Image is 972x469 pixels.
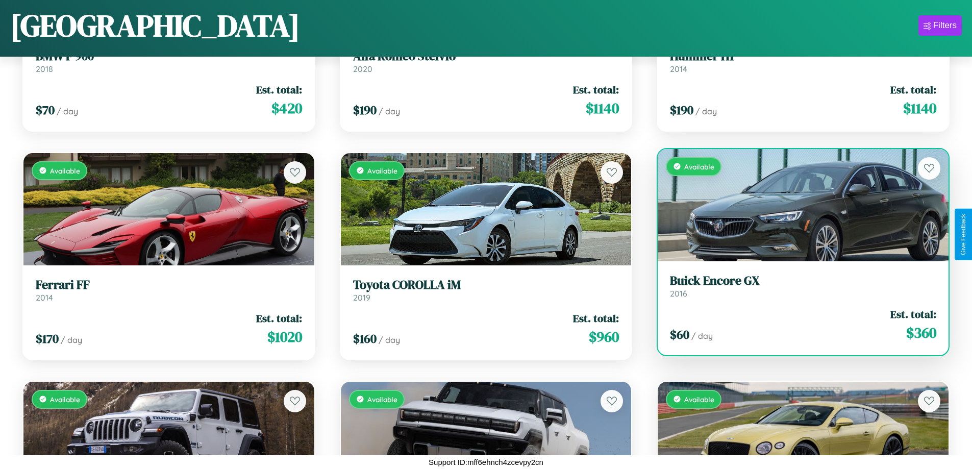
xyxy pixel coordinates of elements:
span: 2014 [36,292,53,303]
span: $ 190 [670,102,693,118]
span: $ 170 [36,330,59,347]
span: Est. total: [890,82,936,97]
a: Toyota COROLLA iM2019 [353,278,619,303]
h3: BMW F 900 [36,49,302,64]
h3: Buick Encore GX [670,274,936,288]
span: 2019 [353,292,370,303]
a: Hummer H12014 [670,49,936,74]
span: Available [50,166,80,175]
a: Alfa Romeo Stelvio2020 [353,49,619,74]
span: Est. total: [256,82,302,97]
span: / day [379,335,400,345]
span: $ 960 [589,327,619,347]
span: Available [684,162,714,171]
h1: [GEOGRAPHIC_DATA] [10,5,300,46]
span: $ 1140 [586,98,619,118]
span: Available [367,166,397,175]
span: / day [379,106,400,116]
h3: Hummer H1 [670,49,936,64]
span: 2016 [670,288,687,299]
span: Available [367,395,397,404]
span: $ 160 [353,330,377,347]
h3: Ferrari FF [36,278,302,292]
span: $ 1020 [267,327,302,347]
h3: Toyota COROLLA iM [353,278,619,292]
span: Est. total: [256,311,302,326]
div: Filters [933,20,957,31]
span: $ 70 [36,102,55,118]
div: Give Feedback [960,214,967,255]
span: / day [57,106,78,116]
span: Est. total: [573,311,619,326]
span: 2018 [36,64,53,74]
a: Buick Encore GX2016 [670,274,936,299]
span: $ 60 [670,326,689,343]
span: $ 360 [906,323,936,343]
a: BMW F 9002018 [36,49,302,74]
button: Filters [918,15,962,36]
span: Available [684,395,714,404]
span: $ 190 [353,102,377,118]
a: Ferrari FF2014 [36,278,302,303]
span: / day [691,331,713,341]
span: / day [61,335,82,345]
h3: Alfa Romeo Stelvio [353,49,619,64]
span: 2020 [353,64,372,74]
span: Est. total: [573,82,619,97]
span: 2014 [670,64,687,74]
span: / day [695,106,717,116]
span: Available [50,395,80,404]
p: Support ID: mff6ehnch4zcevpy2cn [429,455,543,469]
span: $ 420 [271,98,302,118]
span: Est. total: [890,307,936,322]
span: $ 1140 [903,98,936,118]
